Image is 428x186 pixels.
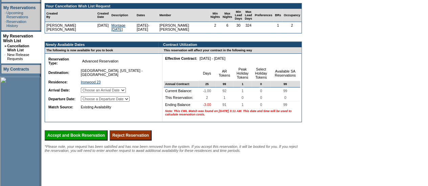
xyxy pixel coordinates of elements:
[162,42,301,47] td: Contract Utilization
[282,101,289,108] span: 99
[6,20,26,28] a: Reservation History
[45,47,158,54] td: The following is now available for you to book
[45,130,108,140] input: Accept and Book Reservation
[209,22,221,33] td: 2
[164,101,198,108] td: Ending Balance
[3,5,36,10] a: My Reservations
[81,58,120,64] span: Advanced Reservation
[253,9,274,22] td: Preferences
[48,88,70,92] b: Arrival Date:
[233,66,252,81] td: Peak Holiday Tokens
[81,80,101,84] a: Ironwood 23
[110,130,152,140] input: Reject Reservation
[80,104,156,110] td: Existing Availability
[164,81,198,87] td: Annual Contract:
[48,57,69,65] b: Reservation Type:
[96,9,110,22] td: Created Date
[243,9,253,22] td: Max Lead Days
[48,105,73,109] b: Match Source:
[45,42,158,47] td: Newly Available Dates
[164,87,198,94] td: Current Balance:
[240,87,245,94] span: 1
[209,9,221,22] td: Min Nights
[273,9,282,22] td: BRs
[45,144,298,153] span: *Please note, your request has been satisfied and has now been removed from the system. If you ac...
[221,9,233,22] td: Max Nights
[96,22,110,33] td: [DATE]
[221,81,227,87] span: 99
[221,101,228,108] span: 91
[240,81,245,87] span: 1
[135,22,158,33] td: [DATE]- [DATE]
[283,94,288,101] span: 0
[221,22,233,33] td: 6
[3,67,29,72] a: My Contracts
[5,11,6,19] td: ·
[221,87,228,94] span: 92
[233,9,244,22] td: Min Lead Days
[48,97,75,101] b: Departure Date:
[110,9,135,22] td: Description
[200,56,226,60] nobr: [DATE] - [DATE]
[216,66,233,81] td: AR Tokens
[45,22,96,33] td: [PERSON_NAME] [PERSON_NAME]
[5,20,6,28] td: ·
[282,9,301,22] td: Occupancy
[240,94,245,101] span: 0
[204,81,210,87] span: 25
[45,3,301,9] td: Your Cancellation Wish List Request
[80,67,156,78] td: [GEOGRAPHIC_DATA], [US_STATE] - [GEOGRAPHIC_DATA]
[162,47,301,54] td: This reservation will affect your contract in the following way
[7,44,29,52] a: Cancellation Wish List
[45,9,96,22] td: Created By
[7,53,29,61] a: New Release Requests
[198,66,216,81] td: Days
[202,101,212,108] span: -3.00
[243,22,253,33] td: 324
[222,94,227,101] span: 1
[282,87,289,94] span: 99
[165,56,197,60] b: Effective Contract:
[3,34,33,43] a: My Reservation Wish List
[205,94,209,101] span: 2
[164,94,198,101] td: This Reservation:
[259,81,263,87] span: 0
[202,87,212,94] span: -1.00
[158,22,209,33] td: [PERSON_NAME] [PERSON_NAME]
[4,53,6,61] td: ·
[282,81,288,87] span: 99
[135,9,158,22] td: Dates
[48,71,69,75] b: Destination:
[164,108,300,117] td: Note: This CWL Match was found on [DATE] 3:11 AM. This date and time will be used to calculate re...
[233,22,244,33] td: 30
[4,44,6,48] b: »
[48,80,68,84] b: Residence:
[6,11,28,19] a: Upcoming Reservations
[273,22,282,33] td: 1
[258,101,263,108] span: 0
[240,101,245,108] span: 1
[111,23,125,31] a: Montage [DATE]
[258,87,263,94] span: 0
[252,66,270,81] td: Select Holiday Tokens
[258,94,263,101] span: 0
[282,22,301,33] td: 2
[158,9,209,22] td: Member
[270,66,300,81] td: Available SA Reservations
